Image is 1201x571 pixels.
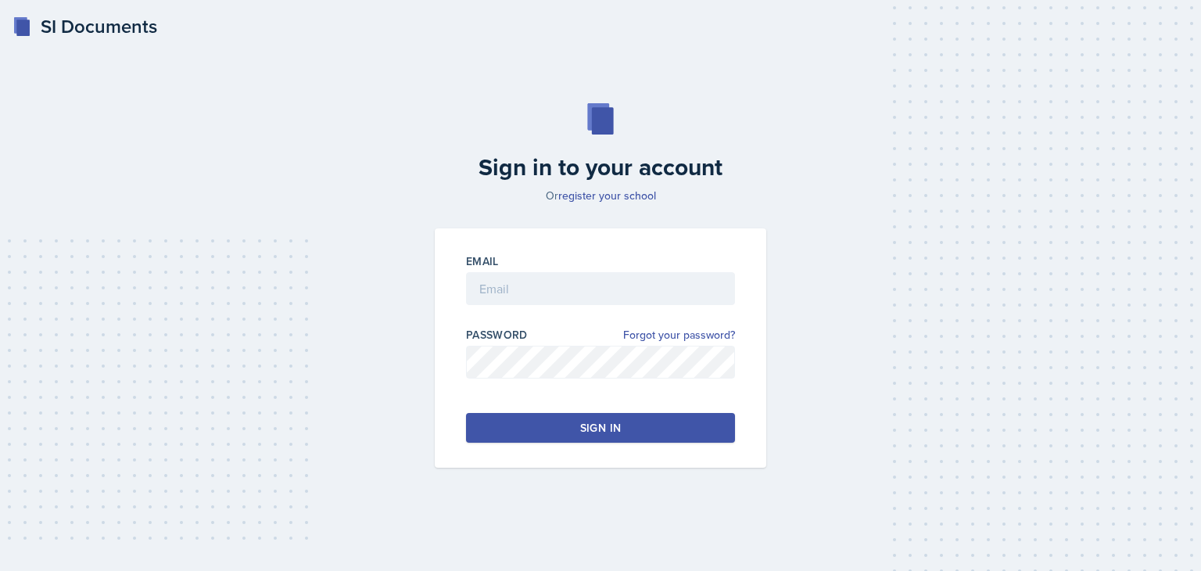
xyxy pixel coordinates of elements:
button: Sign in [466,413,735,443]
label: Email [466,253,499,269]
input: Email [466,272,735,305]
div: Sign in [580,420,621,436]
a: register your school [558,188,656,203]
a: Forgot your password? [623,327,735,343]
label: Password [466,327,528,343]
h2: Sign in to your account [425,153,776,181]
p: Or [425,188,776,203]
a: SI Documents [13,13,157,41]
